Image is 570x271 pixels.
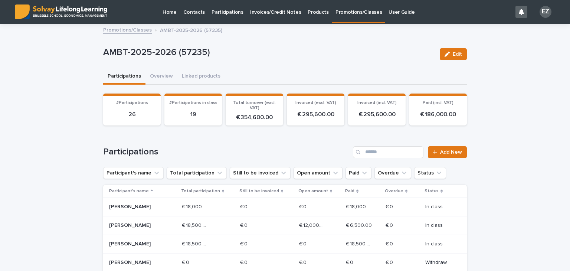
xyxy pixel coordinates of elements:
p: [PERSON_NAME] [109,259,162,266]
span: Add New [440,150,462,155]
button: Open amount [294,167,343,179]
p: In class [425,241,455,247]
p: € 0 [386,202,394,210]
p: 19 [169,111,217,118]
button: Overview [145,69,177,85]
p: € 295,600.00 [353,111,401,118]
p: € 0 [386,258,394,266]
p: € 18,500.00 [182,221,210,229]
div: EZ [540,6,551,18]
span: Edit [453,52,462,57]
span: #Participations in class [169,101,217,105]
p: Participant's name [109,187,149,195]
button: Participant's name [103,167,164,179]
button: Participations [103,69,145,85]
p: AMBT-2025-2026 (57235) [160,26,222,34]
p: [PERSON_NAME] [109,241,162,247]
p: € 0 [299,258,308,266]
p: € 0 [386,239,394,247]
p: Withdraw [425,259,455,266]
p: € 0 [182,258,191,266]
p: Open amount [298,187,328,195]
p: Status [425,187,439,195]
h1: Participations [103,147,350,157]
p: € 295,600.00 [291,111,340,118]
p: € 0 [240,221,249,229]
p: € 0 [299,239,308,247]
p: € 354,600.00 [230,114,279,121]
button: Linked products [177,69,225,85]
tr: [PERSON_NAME]€ 18,500.00€ 18,500.00 € 0€ 0 € 12,000.00€ 12,000.00 € 6,500.00€ 6,500.00 € 0€ 0 In ... [103,216,467,235]
img: ED0IkcNQHGZZMpCVrDht [15,4,107,19]
p: € 6,500.00 [346,221,373,229]
p: 26 [108,111,156,118]
p: [PERSON_NAME] [109,222,162,229]
p: € 0 [240,239,249,247]
span: #Participations [116,101,148,105]
button: Status [414,167,446,179]
p: € 18,500.00 [182,239,210,247]
button: Total participation [167,167,227,179]
p: € 18,500.00 [346,239,374,247]
p: Overdue [385,187,403,195]
p: € 0 [240,258,249,266]
p: € 186,000.00 [414,111,462,118]
p: AMBT-2025-2026 (57235) [103,47,434,58]
p: Still to be invoiced [239,187,279,195]
p: Paid [345,187,354,195]
input: Search [353,146,423,158]
p: [PERSON_NAME] [109,204,162,210]
span: Total turnover (excl. VAT) [233,101,276,110]
span: Invoiced (incl. VAT) [357,101,397,105]
tr: [PERSON_NAME]€ 18,500.00€ 18,500.00 € 0€ 0 € 0€ 0 € 18,500.00€ 18,500.00 € 0€ 0 In class [103,235,467,253]
p: € 18,000.00 [346,202,374,210]
p: € 12,000.00 [299,221,327,229]
button: Paid [345,167,371,179]
p: In class [425,222,455,229]
button: Overdue [374,167,411,179]
p: € 18,000.00 [182,202,210,210]
p: € 0 [299,202,308,210]
p: € 0 [346,258,355,266]
span: Invoiced (excl. VAT) [295,101,336,105]
tr: [PERSON_NAME]€ 18,000.00€ 18,000.00 € 0€ 0 € 0€ 0 € 18,000.00€ 18,000.00 € 0€ 0 In class [103,198,467,216]
a: Add New [428,146,467,158]
p: In class [425,204,455,210]
p: Total participation [181,187,220,195]
button: Edit [440,48,467,60]
p: € 0 [240,202,249,210]
p: € 0 [386,221,394,229]
span: Paid (incl. VAT) [423,101,453,105]
button: Still to be invoiced [230,167,291,179]
a: Promotions/Classes [103,25,152,34]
